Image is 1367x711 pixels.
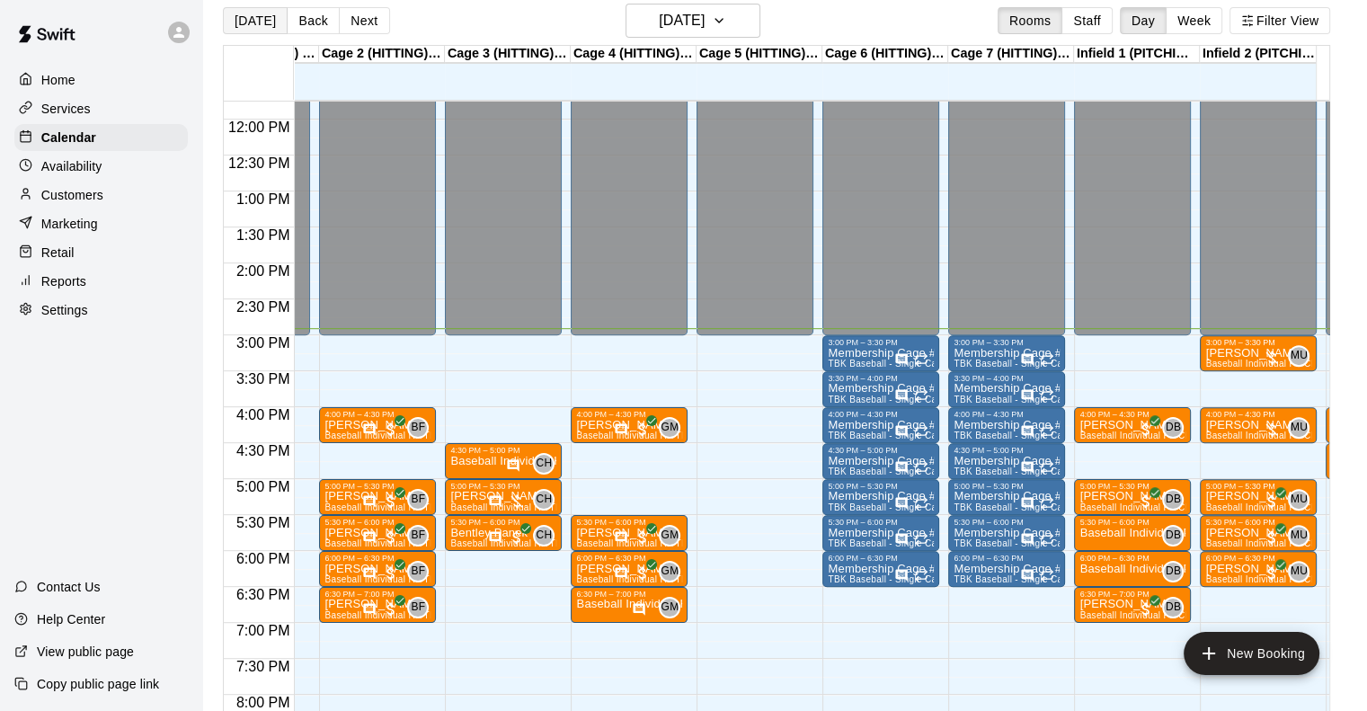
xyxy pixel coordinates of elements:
[697,46,822,63] div: Cage 5 (HITTING) - TBK
[14,67,188,93] div: Home
[41,157,102,175] p: Availability
[540,489,555,511] span: Cory Harris
[14,124,188,151] a: Calendar
[954,446,1060,455] div: 4:30 PM – 5:00 PM
[324,574,502,584] span: Baseball Individual HITTING - 30 minutes
[450,446,556,455] div: 4:30 PM – 5:00 PM
[14,182,188,209] a: Customers
[828,338,934,347] div: 3:00 PM – 3:30 PM
[37,675,159,693] p: Copy public page link
[362,566,377,581] svg: Has notes
[828,374,934,383] div: 3:30 PM – 4:00 PM
[14,239,188,266] div: Retail
[536,455,552,473] span: CH
[894,460,909,475] svg: Has notes
[1200,335,1317,371] div: 3:00 PM – 3:30 PM: Baseball Individual PITCHING - 30 minutes
[450,482,556,491] div: 5:00 PM – 5:30 PM
[1291,563,1308,581] span: MU
[954,538,1155,548] span: TBK Baseball - Single Cage Rental w/ Machine
[1200,407,1317,443] div: 4:00 PM – 4:30 PM: Baseball Individual PITCHING - 30 minutes
[324,410,431,419] div: 4:00 PM – 4:30 PM
[659,525,680,547] div: Gama Martinez
[14,153,188,180] a: Availability
[414,417,429,439] span: Bradlee Fuhrhop
[894,568,909,582] svg: Has notes
[1020,496,1034,511] svg: Has notes
[362,422,377,437] svg: Has notes
[954,431,1155,440] span: TBK Baseball - Single Cage Rental w/ Machine
[536,527,552,545] span: CH
[1074,46,1200,63] div: Infield 1 (PITCHING) - TBK
[954,518,1060,527] div: 5:30 PM – 6:00 PM
[41,100,91,118] p: Services
[362,602,377,617] svg: Has notes
[1079,482,1185,491] div: 5:00 PM – 5:30 PM
[954,502,1155,512] span: TBK Baseball - Single Cage Rental w/ Machine
[828,359,1029,369] span: TBK Baseball - Single Cage Rental w/ Machine
[948,335,1065,371] div: 3:00 PM – 3:30 PM: Membership Cage #7
[41,215,98,233] p: Marketing
[319,587,436,623] div: 6:30 PM – 7:00 PM: Baseball Individual HITTING - 30 minutes
[576,518,682,527] div: 5:30 PM – 6:00 PM
[954,374,1060,383] div: 3:30 PM – 4:00 PM
[659,597,680,618] div: Gama Martinez
[1288,489,1309,511] div: Matthew Ulrich
[828,502,1029,512] span: TBK Baseball - Single Cage Rental w/ Machine
[540,453,555,475] span: Cory Harris
[382,564,400,582] span: All customers have paid
[14,297,188,324] div: Settings
[1229,7,1330,34] button: Filter View
[828,410,934,419] div: 4:00 PM – 4:30 PM
[571,551,688,587] div: 6:00 PM – 6:30 PM: Baseball Individual HITTING - 30 minutes
[1200,46,1326,63] div: Infield 2 (PITCHING) - TBK
[1074,551,1191,587] div: 6:00 PM – 6:30 PM: Baseball Individual PITCHING - 30 minutes
[1020,460,1034,475] svg: Has notes
[232,623,295,638] span: 7:00 PM
[822,335,939,371] div: 3:00 PM – 3:30 PM: Membership Cage #6
[948,407,1065,443] div: 4:00 PM – 4:30 PM: Membership Cage #7
[232,299,295,315] span: 2:30 PM
[894,388,909,403] svg: Has notes
[576,431,753,440] span: Baseball Individual HITTING - 30 minutes
[14,210,188,237] a: Marketing
[37,610,105,628] p: Help Center
[41,129,96,147] p: Calendar
[414,597,429,618] span: Bradlee Fuhrhop
[894,352,909,367] svg: Has notes
[14,268,188,295] div: Reports
[533,453,555,475] div: Cory Harris
[576,538,753,548] span: Baseball Individual HITTING - 30 minutes
[954,338,1060,347] div: 3:00 PM – 3:30 PM
[411,491,425,509] span: BF
[828,574,1029,584] span: TBK Baseball - Single Cage Rental w/ Machine
[506,458,520,473] svg: Has notes
[822,371,939,407] div: 3:30 PM – 4:00 PM: Membership Cage #6
[632,602,646,617] svg: Has notes
[1205,482,1311,491] div: 5:00 PM – 5:30 PM
[1040,424,1054,439] span: Recurring event
[1162,489,1184,511] div: Dakota Bacus
[324,518,431,527] div: 5:30 PM – 6:00 PM
[1074,407,1191,443] div: 4:00 PM – 4:30 PM: Baseball Individual PITCHING - 30 minutes
[41,244,75,262] p: Retail
[362,494,377,509] svg: Has notes
[1200,551,1317,587] div: 6:00 PM – 6:30 PM: Baseball Individual PITCHING - 30 minutes
[1169,489,1184,511] span: Dakota Bacus
[576,410,682,419] div: 4:00 PM – 4:30 PM
[382,529,400,547] span: All customers have paid
[1061,7,1113,34] button: Staff
[324,610,502,620] span: Baseball Individual HITTING - 30 minutes
[1020,424,1034,439] svg: Has notes
[324,502,502,512] span: Baseball Individual HITTING - 30 minutes
[445,443,562,479] div: 4:30 PM – 5:00 PM: Baseball Individual HITTING - 30 minutes
[666,525,680,547] span: Gama Martinez
[661,419,679,437] span: GM
[224,156,294,171] span: 12:30 PM
[914,460,928,475] span: Recurring event
[659,8,705,33] h6: [DATE]
[1288,525,1309,547] div: Matthew Ulrich
[287,7,340,34] button: Back
[223,7,288,34] button: [DATE]
[445,515,562,551] div: 5:30 PM – 6:00 PM: Baseball Individual HITTING - 30 minutes
[1162,597,1184,618] div: Dakota Bacus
